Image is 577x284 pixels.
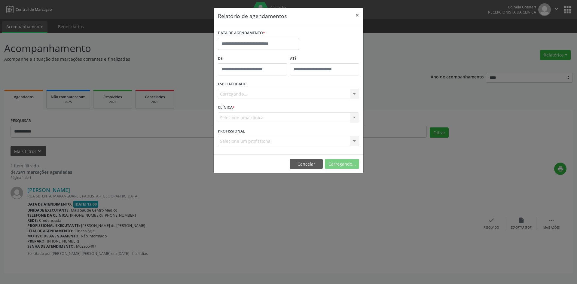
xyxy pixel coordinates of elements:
[218,29,265,38] label: DATA DE AGENDAMENTO
[290,159,323,169] button: Cancelar
[325,159,359,169] button: Carregando...
[218,12,287,20] h5: Relatório de agendamentos
[351,8,363,23] button: Close
[218,127,245,136] label: PROFISSIONAL
[290,54,359,63] label: ATÉ
[218,80,246,89] label: ESPECIALIDADE
[218,103,235,112] label: CLÍNICA
[218,54,287,63] label: De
